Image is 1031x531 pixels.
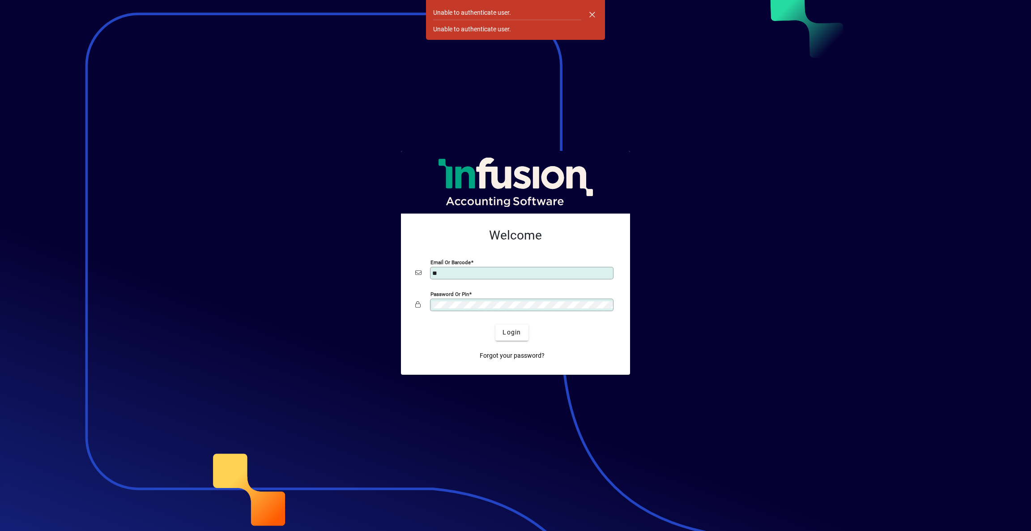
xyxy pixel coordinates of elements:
div: Unable to authenticate user. [433,8,511,17]
a: Forgot your password? [476,348,548,364]
mat-label: Email or Barcode [430,259,471,265]
button: Dismiss [581,4,603,25]
span: Login [503,328,521,337]
button: Login [495,325,528,341]
div: Unable to authenticate user. [433,25,511,34]
mat-label: Password or Pin [430,291,469,297]
h2: Welcome [415,228,616,243]
span: Forgot your password? [480,351,545,360]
